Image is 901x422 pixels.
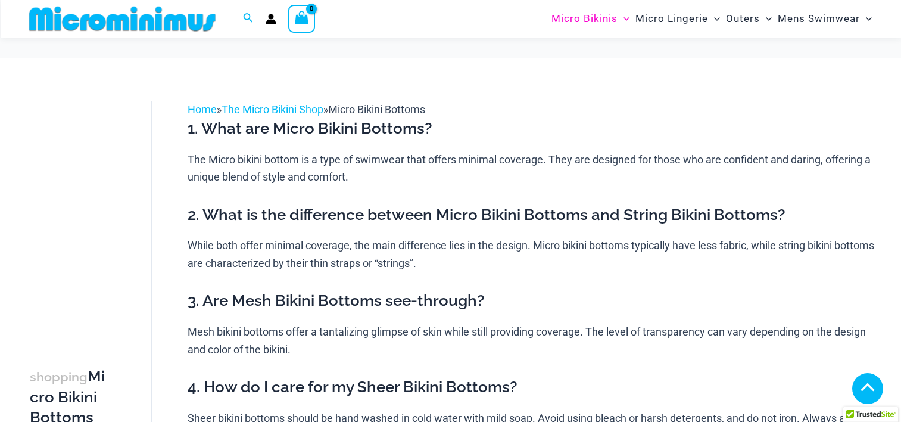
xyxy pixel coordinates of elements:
[635,4,708,34] span: Micro Lingerie
[30,370,88,384] span: shopping
[708,4,720,34] span: Menu Toggle
[632,4,723,34] a: Micro LingerieMenu ToggleMenu Toggle
[547,2,877,36] nav: Site Navigation
[760,4,772,34] span: Menu Toggle
[778,4,860,34] span: Mens Swimwear
[551,4,618,34] span: Micro Bikinis
[618,4,629,34] span: Menu Toggle
[775,4,875,34] a: Mens SwimwearMenu ToggleMenu Toggle
[222,103,323,116] a: The Micro Bikini Shop
[188,377,877,398] h3: 4. How do I care for my Sheer Bikini Bottoms?
[188,205,877,225] h3: 2. What is the difference between Micro Bikini Bottoms and String Bikini Bottoms?
[188,103,425,116] span: » »
[188,237,877,272] p: While both offer minimal coverage, the main difference lies in the design. Micro bikini bottoms t...
[723,4,775,34] a: OutersMenu ToggleMenu Toggle
[548,4,632,34] a: Micro BikinisMenu ToggleMenu Toggle
[266,14,276,24] a: Account icon link
[328,103,425,116] span: Micro Bikini Bottoms
[24,5,220,32] img: MM SHOP LOGO FLAT
[188,323,877,358] p: Mesh bikini bottoms offer a tantalizing glimpse of skin while still providing coverage. The level...
[188,151,877,186] p: The Micro bikini bottom is a type of swimwear that offers minimal coverage. They are designed for...
[243,11,254,26] a: Search icon link
[188,103,217,116] a: Home
[30,91,137,330] iframe: TrustedSite Certified
[726,4,760,34] span: Outers
[188,291,877,311] h3: 3. Are Mesh Bikini Bottoms see-through?
[860,4,872,34] span: Menu Toggle
[288,5,316,32] a: View Shopping Cart, empty
[188,119,877,139] h3: 1. What are Micro Bikini Bottoms?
